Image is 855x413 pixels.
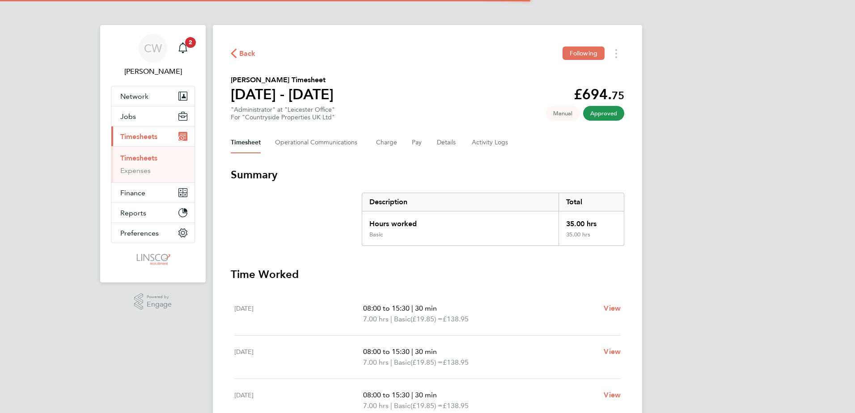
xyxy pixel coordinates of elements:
[111,146,195,182] div: Timesheets
[362,193,559,211] div: Description
[100,25,206,282] nav: Main navigation
[111,106,195,126] button: Jobs
[604,390,621,400] a: View
[362,211,559,231] div: Hours worked
[415,391,437,399] span: 30 min
[231,75,334,85] h2: [PERSON_NAME] Timesheet
[231,132,261,153] button: Timesheet
[111,203,195,223] button: Reports
[363,304,410,312] span: 08:00 to 15:30
[376,132,398,153] button: Charge
[120,166,151,175] a: Expenses
[604,303,621,314] a: View
[120,92,148,101] span: Network
[472,132,509,153] button: Activity Logs
[363,358,389,367] span: 7.00 hrs
[411,347,413,356] span: |
[411,315,443,323] span: (£19.85) =
[120,132,157,141] span: Timesheets
[390,401,392,410] span: |
[231,106,335,121] div: "Administrator" at "Leicester Office"
[443,315,469,323] span: £138.95
[583,106,624,121] span: This timesheet has been approved.
[612,89,624,102] span: 75
[394,400,411,411] span: Basic
[174,34,192,63] a: 2
[111,86,195,106] button: Network
[394,357,411,368] span: Basic
[231,114,335,121] div: For "Countryside Properties UK Ltd"
[604,304,621,312] span: View
[570,49,597,57] span: Following
[231,168,624,182] h3: Summary
[111,183,195,202] button: Finance
[239,48,256,59] span: Back
[559,193,624,211] div: Total
[437,132,457,153] button: Details
[362,193,624,246] div: Summary
[120,189,145,197] span: Finance
[415,347,437,356] span: 30 min
[604,346,621,357] a: View
[412,132,423,153] button: Pay
[363,401,389,410] span: 7.00 hrs
[411,358,443,367] span: (£19.85) =
[111,66,195,77] span: Chloe Whittall
[390,315,392,323] span: |
[363,391,410,399] span: 08:00 to 15:30
[394,314,411,324] span: Basic
[120,209,146,217] span: Reports
[608,46,624,60] button: Timesheets Menu
[574,86,624,103] app-decimal: £694.
[234,303,363,324] div: [DATE]
[411,401,443,410] span: (£19.85) =
[234,390,363,411] div: [DATE]
[363,347,410,356] span: 08:00 to 15:30
[111,252,195,266] a: Go to home page
[275,132,362,153] button: Operational Communications
[147,301,172,308] span: Engage
[231,48,256,59] button: Back
[411,304,413,312] span: |
[134,293,172,310] a: Powered byEngage
[120,112,136,121] span: Jobs
[411,391,413,399] span: |
[111,223,195,243] button: Preferences
[111,34,195,77] a: CW[PERSON_NAME]
[231,85,334,103] h1: [DATE] - [DATE]
[369,231,383,238] div: Basic
[563,46,605,60] button: Following
[185,37,196,48] span: 2
[111,126,195,146] button: Timesheets
[559,211,624,231] div: 35.00 hrs
[144,42,162,54] span: CW
[363,315,389,323] span: 7.00 hrs
[604,347,621,356] span: View
[390,358,392,367] span: |
[546,106,580,121] span: This timesheet was manually created.
[120,229,159,237] span: Preferences
[234,346,363,368] div: [DATE]
[559,231,624,245] div: 35.00 hrs
[415,304,437,312] span: 30 min
[147,293,172,301] span: Powered by
[231,267,624,282] h3: Time Worked
[443,401,469,410] span: £138.95
[604,391,621,399] span: View
[443,358,469,367] span: £138.95
[134,252,171,266] img: linsco-logo-retina.png
[120,154,157,162] a: Timesheets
